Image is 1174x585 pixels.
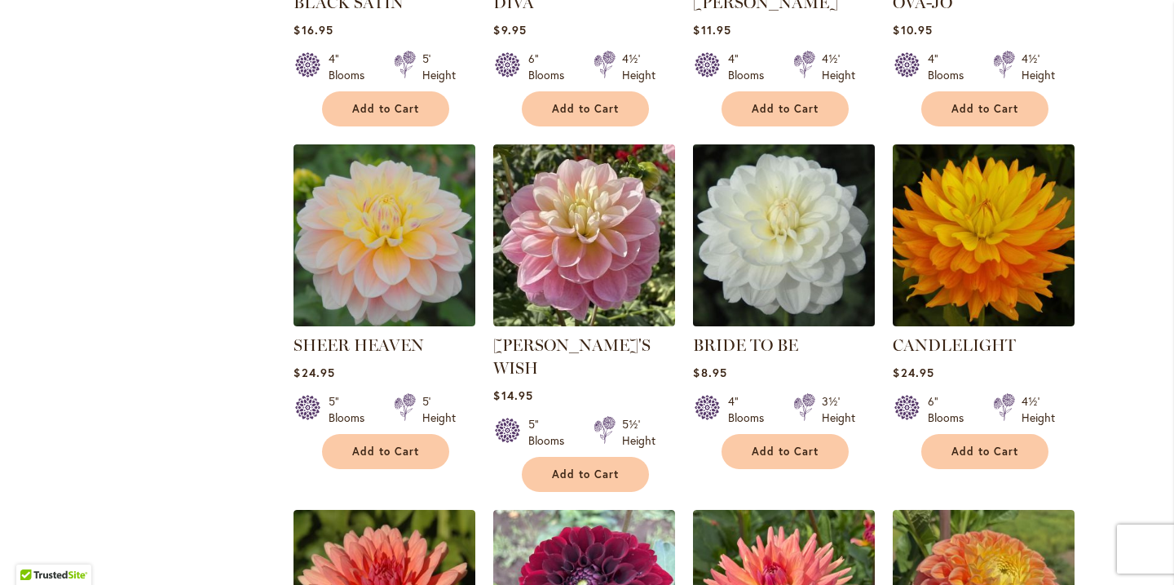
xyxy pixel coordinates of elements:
[951,102,1018,116] span: Add to Cart
[12,527,58,573] iframe: Launch Accessibility Center
[422,51,456,83] div: 5' Height
[928,393,973,426] div: 6" Blooms
[822,51,855,83] div: 4½' Height
[293,22,333,38] span: $16.95
[728,51,774,83] div: 4" Blooms
[893,22,932,38] span: $10.95
[752,445,819,459] span: Add to Cart
[893,144,1075,326] img: CANDLELIGHT
[522,91,649,126] button: Add to Cart
[528,416,574,449] div: 5" Blooms
[528,51,574,83] div: 6" Blooms
[1022,393,1055,426] div: 4½' Height
[293,314,475,330] a: SHEER HEAVEN
[728,393,774,426] div: 4" Blooms
[893,314,1075,330] a: CANDLELIGHT
[422,393,456,426] div: 5' Height
[493,335,651,378] a: [PERSON_NAME]'S WISH
[322,91,449,126] button: Add to Cart
[552,468,619,481] span: Add to Cart
[293,144,475,326] img: SHEER HEAVEN
[329,393,374,426] div: 5" Blooms
[722,434,849,469] button: Add to Cart
[552,102,619,116] span: Add to Cart
[1022,51,1055,83] div: 4½' Height
[693,365,726,380] span: $8.95
[352,102,419,116] span: Add to Cart
[693,314,875,330] a: BRIDE TO BE
[352,445,419,459] span: Add to Cart
[951,445,1018,459] span: Add to Cart
[693,335,798,355] a: BRIDE TO BE
[293,365,334,380] span: $24.95
[822,393,855,426] div: 3½' Height
[921,91,1048,126] button: Add to Cart
[493,388,532,403] span: $14.95
[722,91,849,126] button: Add to Cart
[522,457,649,492] button: Add to Cart
[689,140,880,330] img: BRIDE TO BE
[622,51,655,83] div: 4½' Height
[693,22,730,38] span: $11.95
[493,314,675,330] a: Gabbie's Wish
[752,102,819,116] span: Add to Cart
[622,416,655,449] div: 5½' Height
[493,144,675,326] img: Gabbie's Wish
[921,434,1048,469] button: Add to Cart
[928,51,973,83] div: 4" Blooms
[322,434,449,469] button: Add to Cart
[893,335,1016,355] a: CANDLELIGHT
[293,335,424,355] a: SHEER HEAVEN
[893,365,933,380] span: $24.95
[329,51,374,83] div: 4" Blooms
[493,22,526,38] span: $9.95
